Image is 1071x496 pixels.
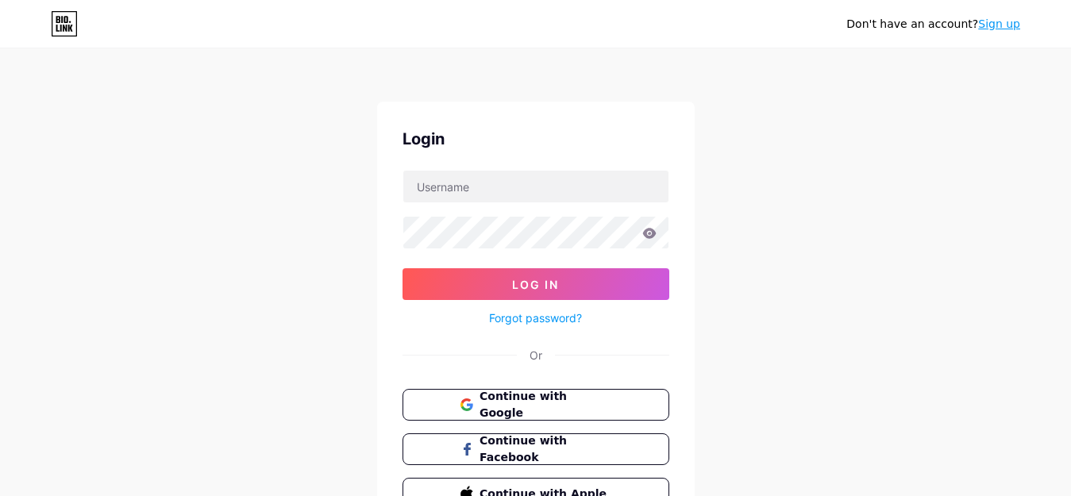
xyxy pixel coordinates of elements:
[489,310,582,326] a: Forgot password?
[480,433,611,466] span: Continue with Facebook
[978,17,1020,30] a: Sign up
[403,389,669,421] button: Continue with Google
[403,268,669,300] button: Log In
[846,16,1020,33] div: Don't have an account?
[512,278,559,291] span: Log In
[403,171,668,202] input: Username
[480,388,611,421] span: Continue with Google
[403,127,669,151] div: Login
[403,433,669,465] button: Continue with Facebook
[530,347,542,363] div: Or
